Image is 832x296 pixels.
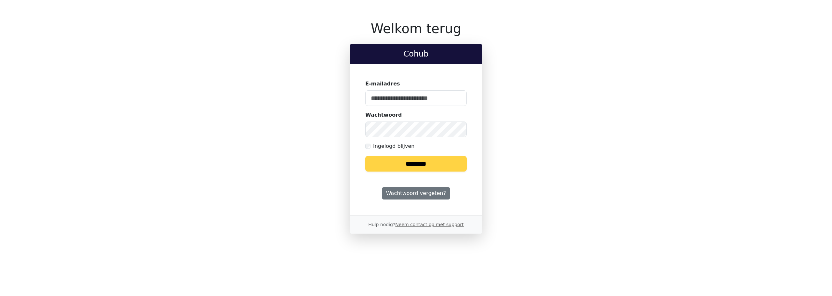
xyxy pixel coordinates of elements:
h2: Cohub [355,49,477,59]
a: Wachtwoord vergeten? [382,187,450,199]
label: E-mailadres [365,80,400,88]
h1: Welkom terug [350,21,482,36]
label: Ingelogd blijven [373,142,414,150]
a: Neem contact op met support [395,222,463,227]
small: Hulp nodig? [368,222,464,227]
label: Wachtwoord [365,111,402,119]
